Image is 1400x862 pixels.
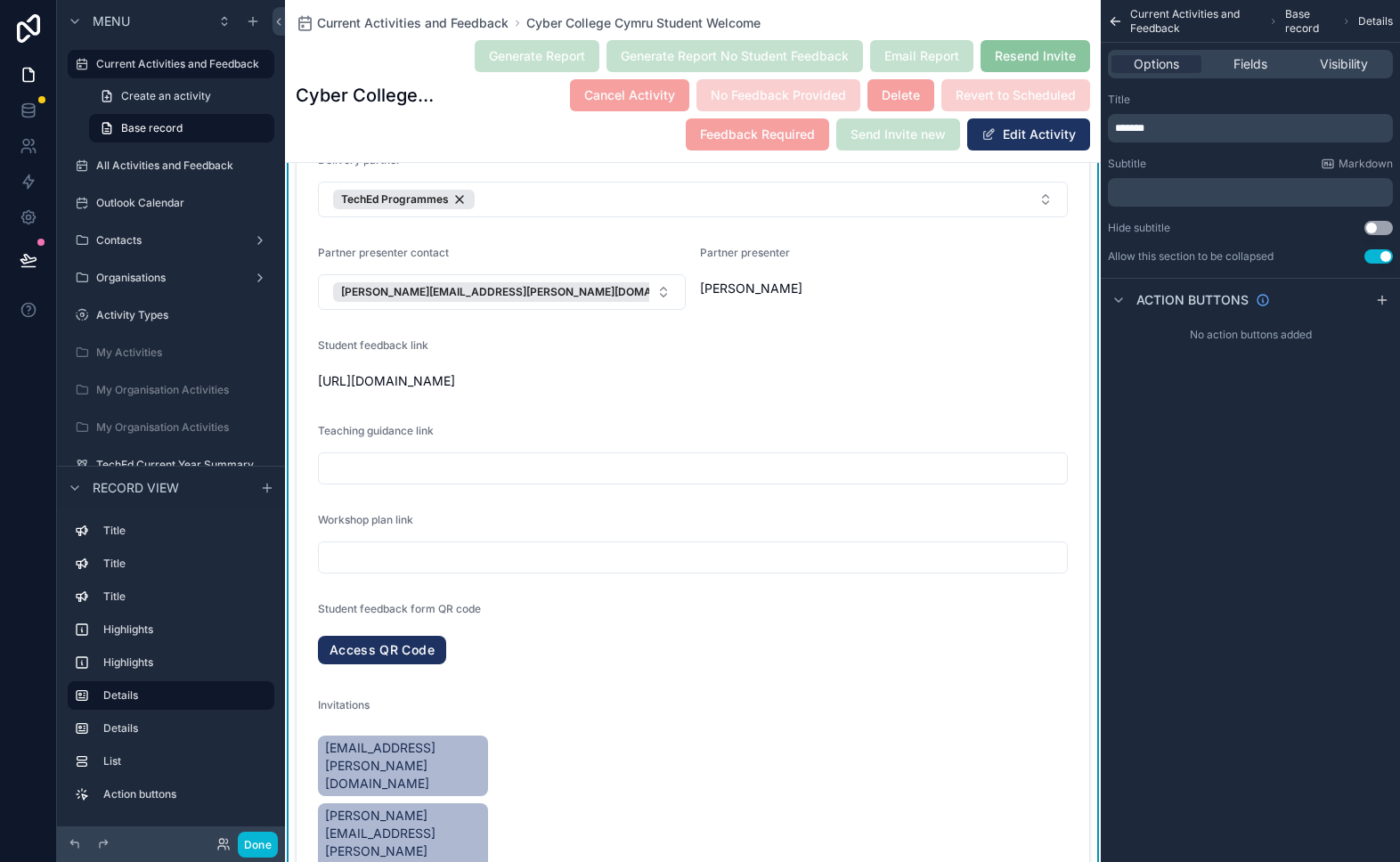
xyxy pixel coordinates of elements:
label: Title [103,557,267,571]
label: TechEd Current Year Summary [96,458,271,472]
label: My Activities [96,346,271,360]
button: Done [238,832,278,858]
span: Visibility [1320,55,1368,73]
span: Current Activities and Feedback [1130,7,1262,36]
span: Teaching guidance link [318,424,434,437]
a: Outlook Calendar [68,189,274,217]
div: scrollable content [57,508,285,826]
label: Subtitle [1108,157,1146,171]
span: Menu [93,12,130,30]
a: Markdown [1321,157,1393,171]
label: Highlights [103,622,267,637]
label: Hide subtitle [1108,221,1170,235]
a: My Organisation Activities [68,413,274,442]
label: Title [1108,93,1130,107]
a: Current Activities and Feedback [296,14,509,32]
span: TechEd Programmes [341,192,449,207]
span: Base record [121,121,183,135]
span: Details [1358,14,1393,28]
span: Options [1134,55,1179,73]
a: Contacts [68,226,274,255]
span: [PERSON_NAME] [700,280,877,297]
label: My Organisation Activities [96,383,271,397]
span: Fields [1233,55,1267,73]
span: Record view [93,479,179,497]
label: Current Activities and Feedback [96,57,264,71]
label: Title [103,590,267,604]
span: Current Activities and Feedback [317,14,509,32]
a: Organisations [68,264,274,292]
a: Cyber College Cymru Student Welcome [526,14,761,32]
span: Partner presenter [700,246,790,259]
a: All Activities and Feedback [68,151,274,180]
label: All Activities and Feedback [96,159,271,173]
div: No action buttons added [1101,321,1400,349]
a: Current Activities and Feedback [68,50,274,78]
label: Contacts [96,233,246,248]
label: Outlook Calendar [96,196,271,210]
span: Student feedback form QR code [318,602,481,615]
label: Details [103,721,267,736]
button: Select Button [318,182,1068,217]
label: Action buttons [103,787,267,801]
label: Allow this section to be collapsed [1108,249,1274,264]
button: Unselect 335 [333,282,729,302]
a: Activity Types [68,301,274,329]
button: Unselect 29 [333,190,475,209]
div: scrollable content [1108,178,1393,207]
span: Action buttons [1136,291,1249,309]
label: My Organisation Activities [96,420,271,435]
span: Markdown [1339,157,1393,171]
button: Select Button [318,274,686,310]
label: Highlights [103,655,267,670]
span: Workshop plan link [318,513,413,526]
a: My Organisation Activities [68,376,274,404]
span: Invitations [318,698,370,712]
span: Partner presenter contact [318,246,449,259]
span: [EMAIL_ADDRESS][PERSON_NAME][DOMAIN_NAME] [325,739,481,793]
h1: Cyber College Cymru Student Welcome [296,83,435,108]
button: Edit Activity [967,118,1090,150]
a: Create an activity [89,82,274,110]
a: TechEd Current Year Summary [68,451,274,479]
span: Student feedback link [318,338,428,352]
a: Access QR Code [318,636,446,664]
span: [URL][DOMAIN_NAME] [318,372,1068,390]
div: scrollable content [1108,114,1393,142]
span: [PERSON_NAME][EMAIL_ADDRESS][PERSON_NAME][DOMAIN_NAME] [341,285,704,299]
label: Details [103,688,260,703]
a: Base record [89,114,274,142]
label: Title [103,524,267,538]
span: Create an activity [121,89,211,103]
a: [EMAIL_ADDRESS][PERSON_NAME][DOMAIN_NAME] [318,736,488,796]
label: Organisations [96,271,246,285]
label: List [103,754,267,768]
label: Activity Types [96,308,271,322]
a: My Activities [68,338,274,367]
span: Base record [1285,7,1335,36]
